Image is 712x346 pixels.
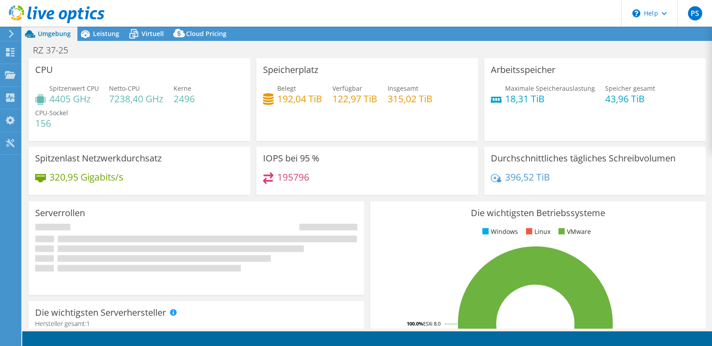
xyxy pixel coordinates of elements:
[35,308,166,318] h3: Die wichtigsten Serverhersteller
[174,94,195,104] h4: 2496
[174,84,191,93] span: Kerne
[263,153,320,163] h3: IOPS bei 95 %
[491,153,676,163] h3: Durchschnittliches tägliches Schreibvolumen
[377,208,699,218] h3: Die wichtigsten Betriebssysteme
[35,109,68,117] span: CPU-Sockel
[332,84,362,93] span: Verfügbar
[49,172,123,182] h4: 320,95 Gigabits/s
[277,84,296,93] span: Belegt
[35,65,53,75] h3: CPU
[505,172,550,182] h4: 396,52 TiB
[407,320,423,327] tspan: 100.0%
[277,94,322,104] h4: 192,04 TiB
[556,227,591,237] li: VMware
[332,94,377,104] h4: 122,97 TiB
[505,94,595,104] h4: 18,31 TiB
[605,94,655,104] h4: 43,96 TiB
[109,94,163,104] h4: 7238,40 GHz
[109,84,140,93] span: Netto-CPU
[505,84,595,93] span: Maximale Speicherauslastung
[142,29,164,38] span: Virtuell
[35,118,68,128] h4: 156
[35,153,162,163] h3: Spitzenlast Netzwerkdurchsatz
[35,208,85,218] h3: Serverrollen
[29,45,82,55] h1: RZ 37-25
[49,84,99,93] span: Spitzenwert CPU
[263,65,318,75] h3: Speicherplatz
[524,227,550,237] li: Linux
[423,320,441,327] tspan: ESXi 8.0
[388,94,433,104] h4: 315,02 TiB
[480,227,518,237] li: Windows
[277,172,309,182] h4: 195796
[186,29,227,38] span: Cloud Pricing
[38,29,71,38] span: Umgebung
[93,29,119,38] span: Leistung
[632,9,640,17] svg: \n
[491,65,555,75] h3: Arbeitsspeicher
[35,319,357,329] h4: Hersteller gesamt:
[388,84,418,93] span: Insgesamt
[86,319,90,328] span: 1
[49,94,99,104] h4: 4405 GHz
[605,84,655,93] span: Speicher gesamt
[688,6,702,20] span: PS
